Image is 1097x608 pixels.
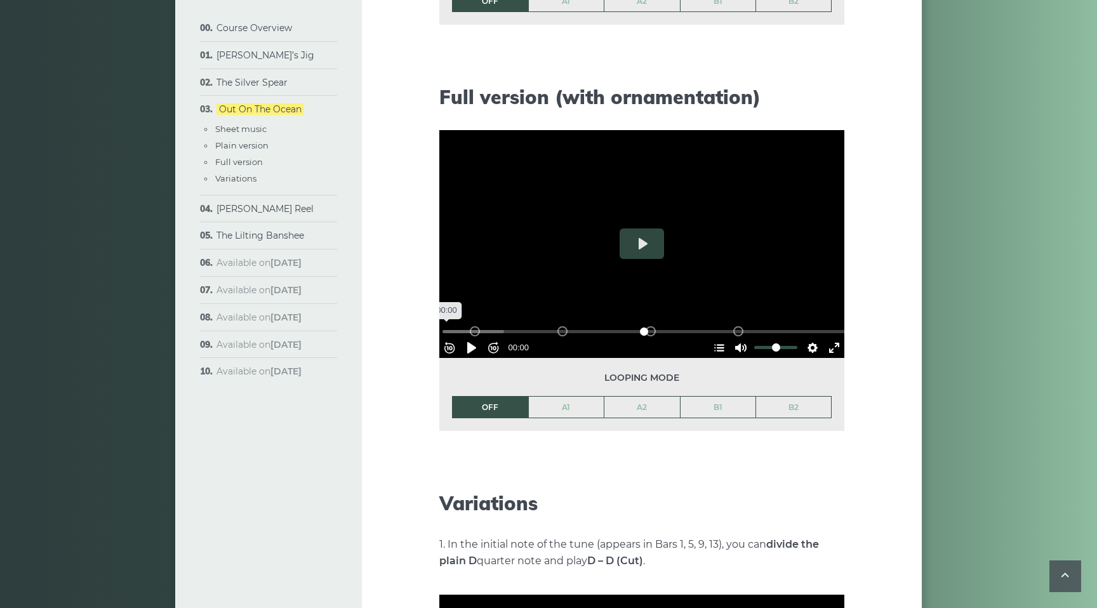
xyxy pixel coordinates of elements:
span: Looping mode [452,371,832,385]
span: Available on [216,312,302,323]
p: 1. In the initial note of the tune (appears in Bars 1, 5, 9, 13), you can quarter note and play . [439,536,844,569]
a: The Silver Spear [216,77,288,88]
h2: Full version (with ornamentation) [439,86,844,109]
strong: [DATE] [270,257,302,268]
strong: [DATE] [270,312,302,323]
a: Full version [215,157,263,167]
strong: [DATE] [270,284,302,296]
span: Available on [216,284,302,296]
strong: D – D (Cut) [587,555,643,567]
strong: [DATE] [270,339,302,350]
a: B1 [681,397,756,418]
a: Variations [215,173,256,183]
a: A1 [529,397,604,418]
a: A2 [604,397,680,418]
span: Available on [216,366,302,377]
a: The Lilting Banshee [216,230,304,241]
a: B2 [756,397,831,418]
h2: Variations [439,492,844,515]
span: Available on [216,257,302,268]
span: Available on [216,339,302,350]
a: Course Overview [216,22,292,34]
a: Plain version [215,140,269,150]
strong: divide the plain D [439,538,819,567]
a: Sheet music [215,124,267,134]
strong: [DATE] [270,366,302,377]
a: [PERSON_NAME]’s Jig [216,50,314,61]
a: [PERSON_NAME] Reel [216,203,314,215]
a: Out On The Ocean [216,103,304,115]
